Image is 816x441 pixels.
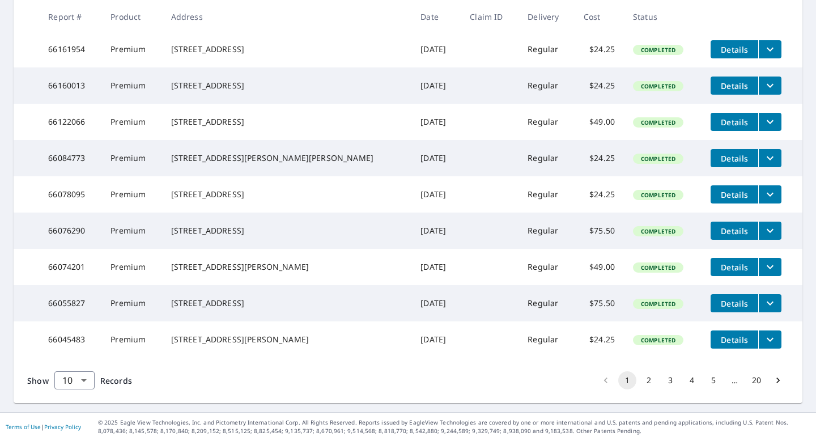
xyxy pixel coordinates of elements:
td: $75.50 [575,285,624,321]
button: filesDropdownBtn-66084773 [758,149,781,167]
div: [STREET_ADDRESS] [171,80,403,91]
td: [DATE] [411,176,461,213]
span: Completed [634,155,682,163]
div: [STREET_ADDRESS] [171,44,403,55]
td: [DATE] [411,321,461,358]
td: $24.25 [575,67,624,104]
td: Premium [101,176,161,213]
button: Go to page 20 [747,371,766,389]
td: $24.25 [575,31,624,67]
td: Regular [518,67,575,104]
td: Premium [101,285,161,321]
td: [DATE] [411,249,461,285]
span: Completed [634,46,682,54]
td: Regular [518,249,575,285]
nav: pagination navigation [595,371,789,389]
div: [STREET_ADDRESS][PERSON_NAME] [171,261,403,273]
button: detailsBtn-66161954 [711,40,758,58]
p: © 2025 Eagle View Technologies, Inc. and Pictometry International Corp. All Rights Reserved. Repo... [98,418,810,435]
button: Go to next page [769,371,787,389]
td: 66078095 [39,176,101,213]
button: detailsBtn-66084773 [711,149,758,167]
td: $49.00 [575,249,624,285]
button: filesDropdownBtn-66045483 [758,330,781,349]
td: Premium [101,213,161,249]
td: Regular [518,31,575,67]
div: [STREET_ADDRESS][PERSON_NAME] [171,334,403,345]
span: Details [717,298,751,309]
button: detailsBtn-66076290 [711,222,758,240]
button: Go to page 4 [683,371,701,389]
td: $75.50 [575,213,624,249]
button: detailsBtn-66160013 [711,77,758,95]
td: [DATE] [411,140,461,176]
span: Completed [634,264,682,272]
span: Details [717,44,751,55]
span: Details [717,334,751,345]
span: Records [100,375,132,386]
span: Completed [634,227,682,235]
button: Go to page 3 [661,371,679,389]
td: Premium [101,67,161,104]
button: detailsBtn-66055827 [711,294,758,312]
span: Details [717,117,751,128]
button: detailsBtn-66078095 [711,185,758,203]
td: Premium [101,104,161,140]
td: $24.25 [575,176,624,213]
a: Terms of Use [6,423,41,431]
span: Details [717,153,751,164]
button: detailsBtn-66045483 [711,330,758,349]
td: [DATE] [411,213,461,249]
td: Regular [518,140,575,176]
td: 66074201 [39,249,101,285]
span: Completed [634,118,682,126]
div: 10 [54,364,95,396]
span: Details [717,226,751,236]
td: [DATE] [411,104,461,140]
button: filesDropdownBtn-66076290 [758,222,781,240]
td: [DATE] [411,31,461,67]
button: detailsBtn-66122066 [711,113,758,131]
td: Regular [518,285,575,321]
button: filesDropdownBtn-66160013 [758,77,781,95]
div: [STREET_ADDRESS] [171,225,403,236]
td: Regular [518,321,575,358]
td: 66055827 [39,285,101,321]
td: Premium [101,249,161,285]
p: | [6,423,81,430]
button: filesDropdownBtn-66122066 [758,113,781,131]
span: Details [717,80,751,91]
div: [STREET_ADDRESS] [171,116,403,128]
div: [STREET_ADDRESS][PERSON_NAME][PERSON_NAME] [171,152,403,164]
td: $49.00 [575,104,624,140]
td: Premium [101,31,161,67]
span: Details [717,189,751,200]
td: [DATE] [411,285,461,321]
td: 66076290 [39,213,101,249]
td: 66084773 [39,140,101,176]
button: page 1 [618,371,636,389]
td: $24.25 [575,140,624,176]
td: [DATE] [411,67,461,104]
span: Details [717,262,751,273]
button: filesDropdownBtn-66078095 [758,185,781,203]
div: [STREET_ADDRESS] [171,298,403,309]
button: Go to page 2 [640,371,658,389]
td: Premium [101,140,161,176]
span: Completed [634,300,682,308]
td: $24.25 [575,321,624,358]
button: detailsBtn-66074201 [711,258,758,276]
div: [STREET_ADDRESS] [171,189,403,200]
td: 66160013 [39,67,101,104]
div: … [726,375,744,386]
td: Regular [518,176,575,213]
span: Completed [634,336,682,344]
td: 66045483 [39,321,101,358]
a: Privacy Policy [44,423,81,431]
div: Show 10 records [54,371,95,389]
span: Completed [634,82,682,90]
button: Go to page 5 [704,371,722,389]
button: filesDropdownBtn-66055827 [758,294,781,312]
span: Completed [634,191,682,199]
td: 66161954 [39,31,101,67]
